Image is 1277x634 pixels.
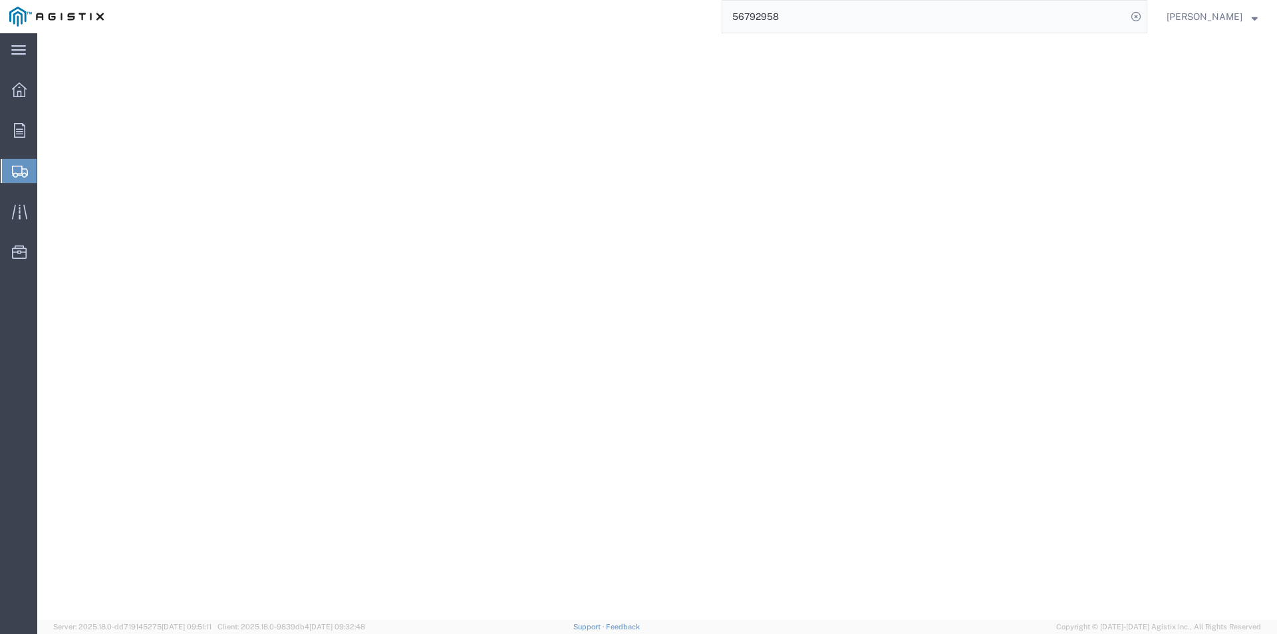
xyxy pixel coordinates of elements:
span: Greg Gonzales [1167,9,1242,24]
span: [DATE] 09:32:48 [309,623,365,631]
a: Support [573,623,607,631]
a: Feedback [606,623,640,631]
span: Client: 2025.18.0-9839db4 [217,623,365,631]
span: [DATE] 09:51:11 [162,623,212,631]
input: Search for shipment number, reference number [722,1,1127,33]
img: logo [9,7,104,27]
iframe: FS Legacy Container [37,33,1277,620]
button: [PERSON_NAME] [1166,9,1258,25]
span: Copyright © [DATE]-[DATE] Agistix Inc., All Rights Reserved [1056,621,1261,633]
span: Server: 2025.18.0-dd719145275 [53,623,212,631]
